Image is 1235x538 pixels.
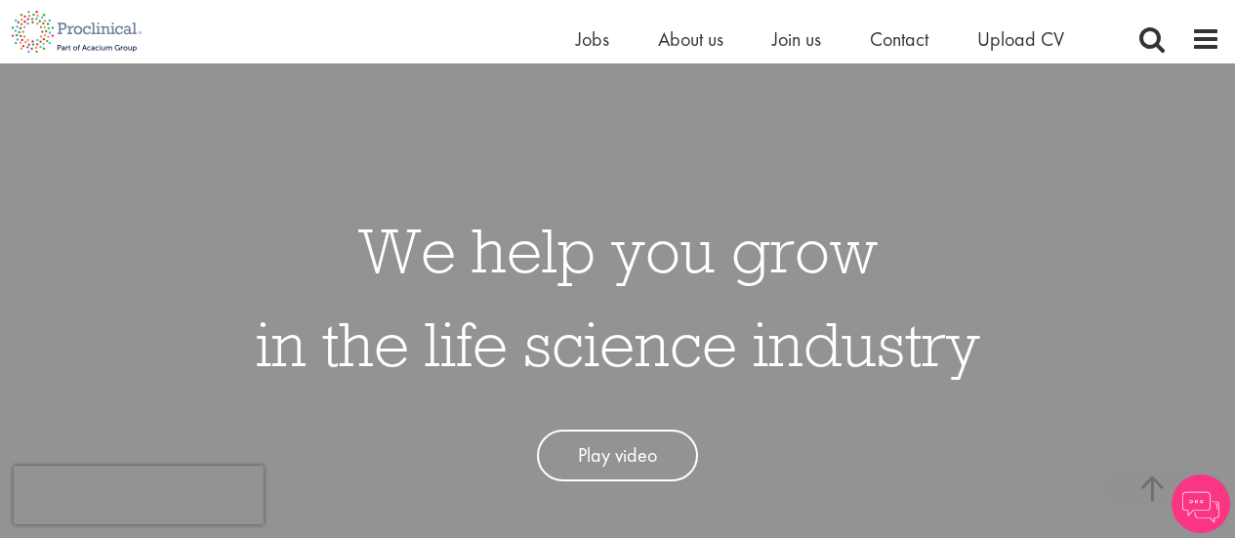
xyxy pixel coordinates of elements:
a: About us [658,26,723,52]
a: Join us [772,26,821,52]
a: Upload CV [977,26,1064,52]
h1: We help you grow in the life science industry [256,203,980,391]
a: Contact [870,26,928,52]
a: Jobs [576,26,609,52]
img: Chatbot [1172,475,1230,533]
a: Play video [537,430,698,481]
